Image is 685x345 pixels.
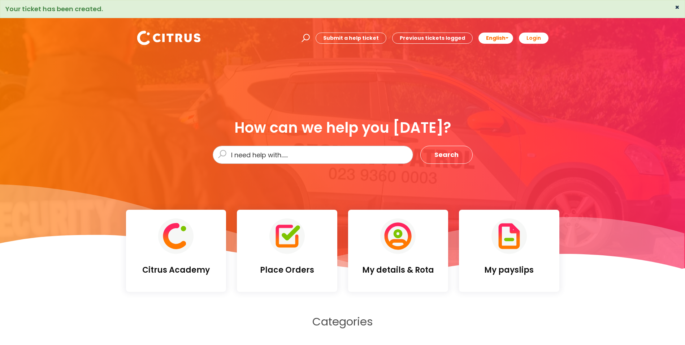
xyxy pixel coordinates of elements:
[675,4,680,10] button: ×
[126,315,559,328] h2: Categories
[486,34,506,42] span: English
[213,120,473,136] div: How can we help you [DATE]?
[519,33,549,44] a: Login
[316,33,386,44] a: Submit a help ticket
[526,34,541,42] b: Login
[459,210,559,291] a: My payslips
[126,210,226,291] a: Citrus Academy
[465,265,554,275] h4: My payslips
[354,265,443,275] h4: My details & Rota
[434,149,459,161] span: Search
[237,210,337,291] a: Place Orders
[348,210,448,291] a: My details & Rota
[243,265,331,275] h4: Place Orders
[420,146,473,164] button: Search
[392,33,473,44] a: Previous tickets logged
[213,146,413,164] input: I need help with......
[132,265,221,275] h4: Citrus Academy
